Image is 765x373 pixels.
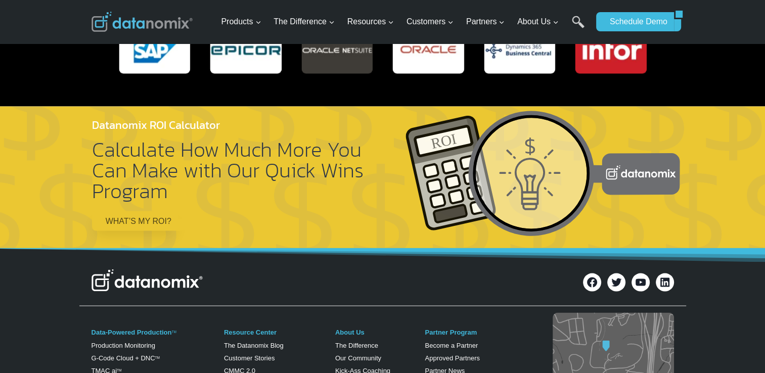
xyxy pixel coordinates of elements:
[217,6,591,38] nav: Primary Navigation
[392,26,464,74] img: Datanomix Production Monitoring Connects with Oracle
[221,15,261,28] span: Products
[92,12,193,32] img: Datanomix
[466,15,505,28] span: Partners
[119,26,191,74] div: 7 of 19
[335,342,378,349] a: The Difference
[596,12,674,31] a: Schedule Demo
[92,329,172,336] a: Data-Powered Production
[92,354,160,362] a: G-Code Cloud + DNCTM
[425,329,477,336] a: Partner Program
[92,117,367,133] h4: Datanomix ROI Calculator
[210,26,282,74] div: 8 of 19
[171,330,176,334] a: TM
[155,356,160,359] sup: TM
[347,15,394,28] span: Resources
[92,269,203,292] img: Datanomix Logo
[301,26,373,74] div: 9 of 19
[92,211,178,230] a: WHAT’S MY ROI?
[425,342,478,349] a: Become a Partner
[575,26,647,74] div: 12 of 19
[484,26,556,74] div: 11 of 19
[119,26,647,74] div: Photo Gallery Carousel
[575,26,647,74] img: Datanomix Production Monitoring Connects with Infor
[117,368,121,372] sup: TM
[407,15,454,28] span: Customers
[517,15,559,28] span: About Us
[335,329,365,336] a: About Us
[224,342,284,349] a: The Datanomix Blog
[274,15,335,28] span: The Difference
[119,26,191,74] img: Datanomix Production Monitoring Connects with SAP
[425,354,479,362] a: Approved Partners
[404,110,681,239] img: Datanomix ROI Calculator
[572,16,584,38] a: Search
[335,354,381,362] a: Our Community
[224,354,275,362] a: Customer Stories
[392,26,464,74] div: 10 of 19
[301,26,373,74] img: Datanomix Production Monitoring Connects with ORACLE Netsuite
[210,26,282,74] img: Datanomix Production Monitoring Connects with Epicor ERP
[224,329,277,336] a: Resource Center
[92,342,155,349] a: Production Monitoring
[92,139,367,201] h2: Calculate How Much More You Can Make with Our Quick Wins Program
[484,26,556,74] img: Datanomix Production Monitoring Connects with Dynamics 365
